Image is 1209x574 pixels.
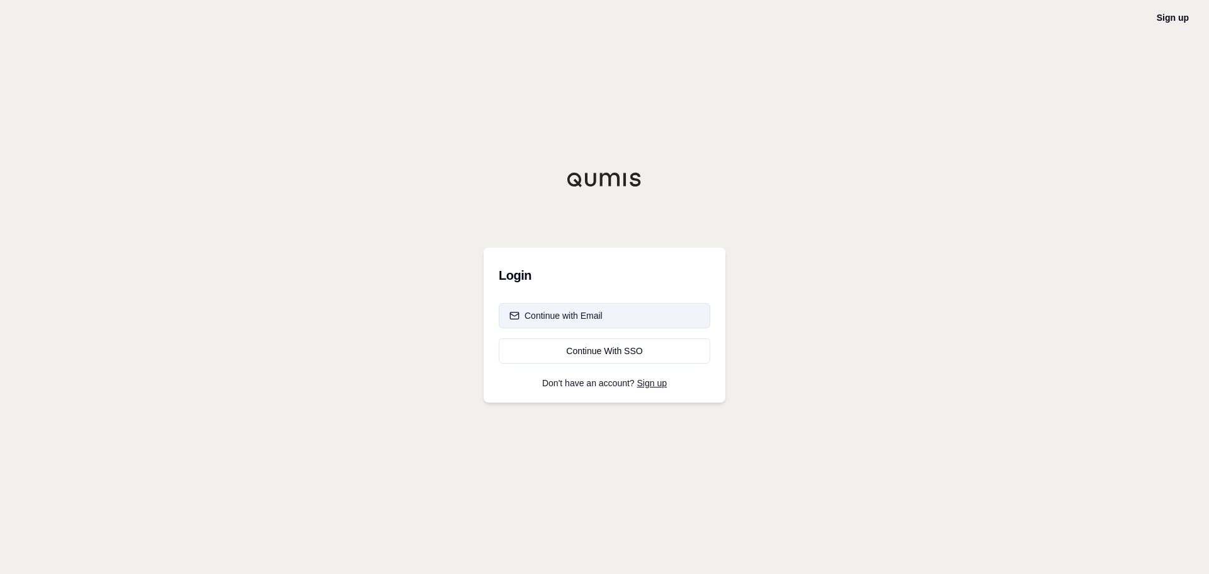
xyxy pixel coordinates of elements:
[567,172,642,187] img: Qumis
[499,303,710,328] button: Continue with Email
[499,338,710,364] a: Continue With SSO
[509,345,700,357] div: Continue With SSO
[499,263,710,288] h3: Login
[509,309,603,322] div: Continue with Email
[637,378,667,388] a: Sign up
[499,379,710,387] p: Don't have an account?
[1157,13,1189,23] a: Sign up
